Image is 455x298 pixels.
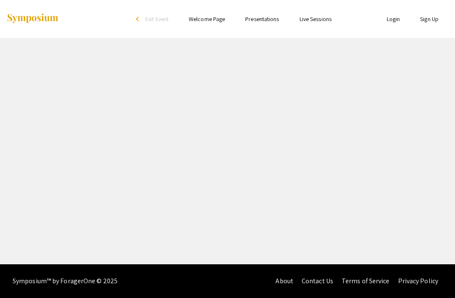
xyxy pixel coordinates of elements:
img: Symposium by ForagerOne [6,13,59,24]
span: Exit Event [145,15,169,23]
a: Privacy Policy [398,277,438,285]
a: Welcome Page [189,15,225,23]
a: Live Sessions [300,15,332,23]
a: Presentations [245,15,279,23]
a: Contact Us [302,277,333,285]
a: Terms of Service [342,277,390,285]
a: Login [387,15,400,23]
a: About [276,277,293,285]
div: arrow_back_ios [136,16,141,21]
a: Sign Up [420,15,439,23]
div: Symposium™ by ForagerOne © 2025 [13,264,118,298]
